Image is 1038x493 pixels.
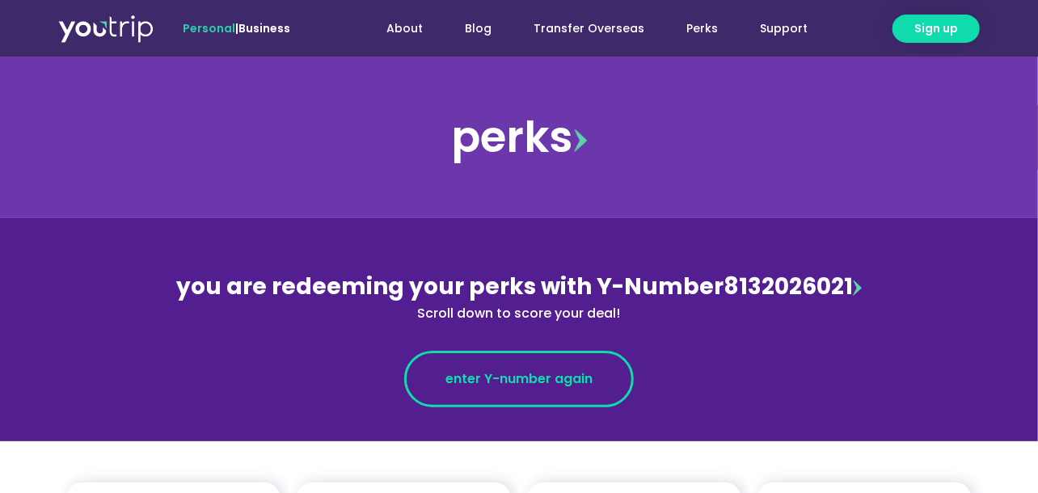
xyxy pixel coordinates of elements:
[914,20,958,37] span: Sign up
[445,369,593,389] span: enter Y-number again
[183,20,235,36] span: Personal
[176,271,724,302] span: you are redeeming your perks with Y-Number
[513,14,665,44] a: Transfer Overseas
[168,304,870,323] div: Scroll down to score your deal!
[739,14,829,44] a: Support
[404,351,634,407] a: enter Y-number again
[444,14,513,44] a: Blog
[665,14,739,44] a: Perks
[365,14,444,44] a: About
[334,14,829,44] nav: Menu
[892,15,980,43] a: Sign up
[238,20,290,36] a: Business
[183,20,290,36] span: |
[168,270,870,323] div: 8132026021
